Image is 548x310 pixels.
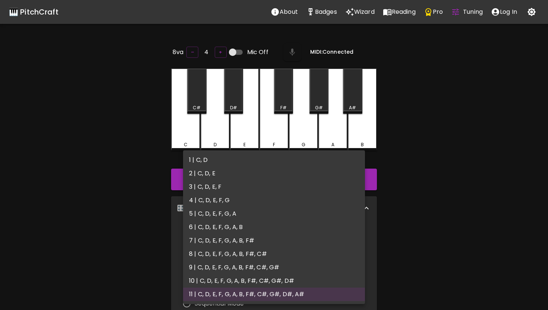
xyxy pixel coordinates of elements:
li: 5 | C, D, E, F, G, A [183,207,365,220]
li: 6 | C, D, E, F, G, A, B [183,220,365,234]
li: 1 | C, D [183,153,365,167]
li: 2 | C, D, E [183,167,365,180]
li: 10 | C, D, E, F, G, A, B, F#, C#, G#, D# [183,274,365,288]
li: 7 | C, D, E, F, G, A, B, F# [183,234,365,247]
li: 4 | C, D, E, F, G [183,194,365,207]
li: 9 | C, D, E, F, G, A, B, F#, C#, G# [183,261,365,274]
li: 3 | C, D, E, F [183,180,365,194]
li: 8 | C, D, E, F, G, A, B, F#, C# [183,247,365,261]
li: 11 | C, D, E, F, G, A, B, F#, C#, G#, D#, A# [183,288,365,301]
